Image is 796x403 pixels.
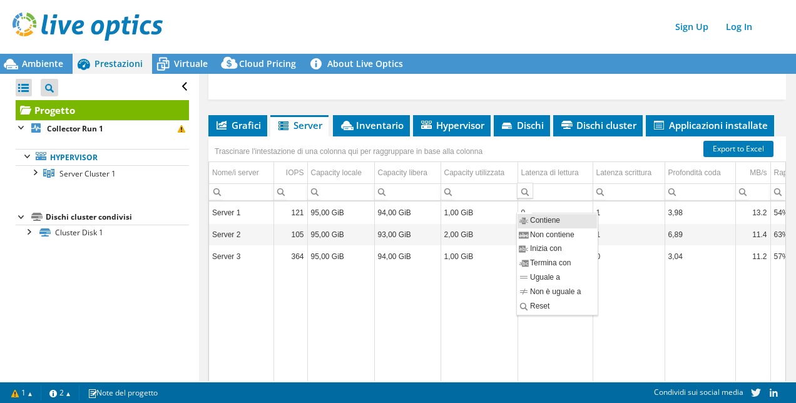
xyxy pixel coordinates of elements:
[750,165,767,180] div: MB/s
[239,58,296,69] span: Cloud Pricing
[735,224,770,246] td: Column MB/s, Value 11.4
[307,202,374,224] td: Column Capacity locale, Value 95,00 GiB
[273,246,307,268] td: Column IOPS, Value 364
[654,387,743,397] span: Condividi sui social media
[521,165,579,180] div: Latenza di lettura
[208,136,786,402] div: Data grid
[59,168,116,179] span: Server Cluster 1
[665,202,735,224] td: Column Profondità coda, Value 3,98
[209,184,273,201] td: Column Nome/i server, Filter cell
[273,202,307,224] td: Column IOPS, Value 121
[46,210,189,225] div: Dischi cluster condivisi
[593,184,665,201] td: Column Latenza scrittura, Filter cell
[22,58,63,69] span: Ambiente
[16,225,189,241] a: Cluster Disk 1
[212,143,486,160] div: Trascinare l'intestazione di una colonna qui per raggruppare in base alla colonna
[441,202,518,224] td: Column Capacity utilizzata, Value 1,00 GiB
[500,119,544,131] span: Dischi
[94,58,143,69] span: Prestazioni
[378,165,427,180] div: Capacity libera
[441,224,518,246] td: Column Capacity utilizzata, Value 2,00 GiB
[3,385,41,400] a: 1
[593,202,665,224] td: Column Latenza scrittura, Value 1
[16,100,189,120] a: Progetto
[212,165,259,180] div: Nome/i server
[273,184,307,201] td: Column IOPS, Filter cell
[277,119,322,131] span: Server
[559,119,636,131] span: Dischi cluster
[209,202,273,224] td: Column Nome/i server, Value Server 1
[374,162,441,184] td: Capacity libera Column
[305,54,412,74] a: About Live Optics
[518,224,593,246] td: Column Latenza di lettura, Value 0
[668,165,721,180] div: Profondità coda
[665,246,735,268] td: Column Profondità coda, Value 3,04
[735,184,770,201] td: Column MB/s, Filter cell
[47,123,103,134] b: Collector Run 1
[518,162,593,184] td: Latenza di lettura Column
[419,119,484,131] span: Hypervisor
[215,119,261,131] span: Grafici
[593,224,665,246] td: Column Latenza scrittura, Value 1
[16,165,189,181] a: Server Cluster 1
[16,149,189,165] a: Hypervisor
[518,246,593,268] td: Column Latenza di lettura, Value 0
[735,202,770,224] td: Column MB/s, Value 13.2
[593,162,665,184] td: Latenza scrittura Column
[273,162,307,184] td: IOPS Column
[209,246,273,268] td: Column Nome/i server, Value Server 3
[441,184,518,201] td: Column Capacity utilizzata, Filter cell
[41,385,79,400] a: 2
[444,165,505,180] div: Capacity utilizzata
[209,162,273,184] td: Nome/i server Column
[79,385,166,400] a: Note del progetto
[720,18,758,36] a: Log In
[13,13,163,41] img: live_optics_svg.svg
[339,119,404,131] span: Inventario
[374,246,441,268] td: Column Capacity libera, Value 94,00 GiB
[441,246,518,268] td: Column Capacity utilizzata, Value 1,00 GiB
[441,162,518,184] td: Capacity utilizzata Column
[596,165,652,180] div: Latenza scrittura
[273,224,307,246] td: Column IOPS, Value 105
[209,224,273,246] td: Column Nome/i server, Value Server 2
[703,141,773,157] a: Export to Excel
[374,184,441,201] td: Column Capacity libera, Filter cell
[652,119,768,131] span: Applicazioni installate
[518,202,593,224] td: Column Latenza di lettura, Value 0
[16,120,189,136] a: Collector Run 1
[735,246,770,268] td: Column MB/s, Value 11.2
[307,246,374,268] td: Column Capacity locale, Value 95,00 GiB
[665,184,735,201] td: Column Profondità coda, Filter cell
[307,224,374,246] td: Column Capacity locale, Value 95,00 GiB
[307,184,374,201] td: Column Capacity locale, Filter cell
[174,58,208,69] span: Virtuale
[518,184,593,201] td: Column Latenza di lettura, Filter cell
[374,202,441,224] td: Column Capacity libera, Value 94,00 GiB
[593,246,665,268] td: Column Latenza scrittura, Value 0
[307,162,374,184] td: Capacity locale Column
[311,165,362,180] div: Capacity locale
[665,224,735,246] td: Column Profondità coda, Value 6,89
[374,224,441,246] td: Column Capacity libera, Value 93,00 GiB
[735,162,770,184] td: MB/s Column
[669,18,715,36] a: Sign Up
[286,165,304,180] div: IOPS
[665,162,735,184] td: Profondità coda Column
